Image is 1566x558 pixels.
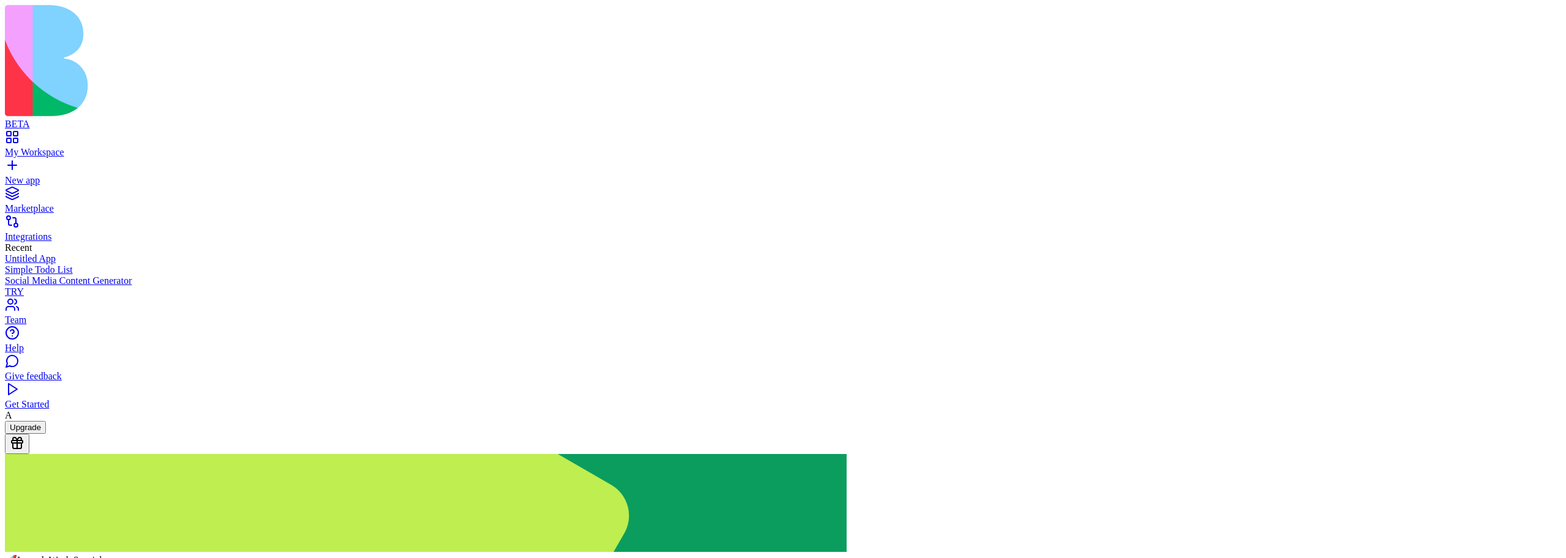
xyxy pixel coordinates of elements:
span: A [5,410,12,420]
div: Give feedback [5,371,1561,382]
a: Get Started [5,388,1561,410]
div: BETA [5,119,1561,130]
a: Untitled App [5,253,1561,264]
div: Marketplace [5,203,1561,214]
a: New app [5,164,1561,186]
div: Get Started [5,399,1561,410]
span: Recent [5,242,32,253]
a: My Workspace [5,136,1561,158]
div: TRY [5,286,1561,297]
img: logo [5,5,497,116]
button: Upgrade [5,421,46,434]
a: Help [5,332,1561,354]
a: Social Media Content GeneratorTRY [5,275,1561,297]
a: Give feedback [5,360,1561,382]
a: Integrations [5,220,1561,242]
img: Background [5,454,847,552]
div: Team [5,314,1561,325]
div: Help [5,343,1561,354]
div: My Workspace [5,147,1561,158]
div: Integrations [5,231,1561,242]
div: Social Media Content Generator [5,275,1561,286]
a: Simple Todo List [5,264,1561,275]
a: BETA [5,108,1561,130]
a: Marketplace [5,192,1561,214]
a: Team [5,303,1561,325]
a: Upgrade [5,422,46,432]
div: New app [5,175,1561,186]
